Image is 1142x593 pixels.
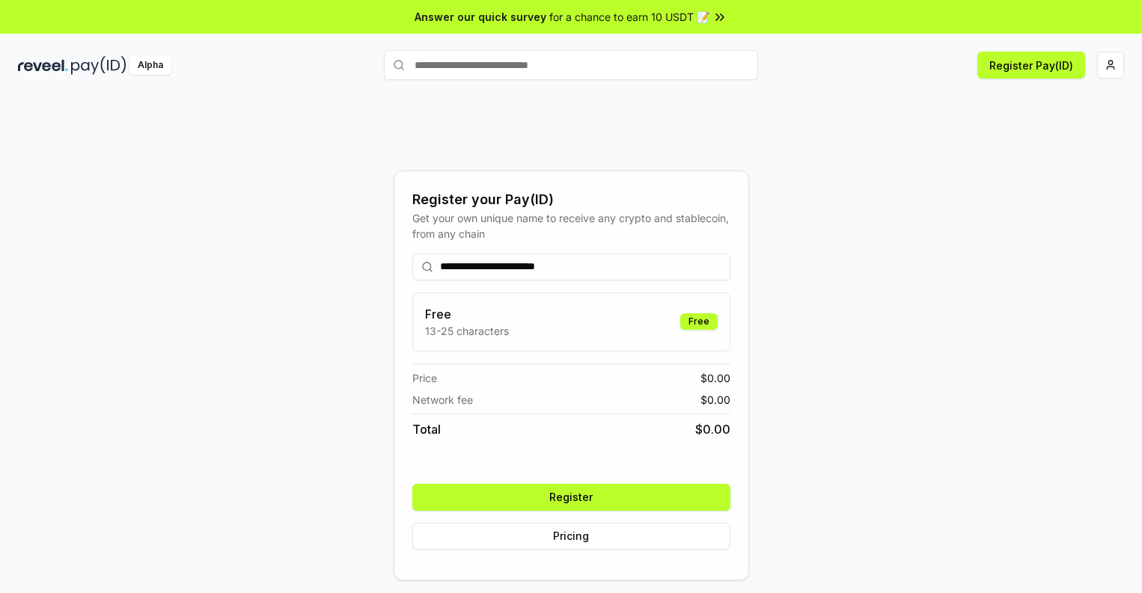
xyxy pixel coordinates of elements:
[71,56,126,75] img: pay_id
[412,370,437,386] span: Price
[412,484,730,511] button: Register
[695,420,730,438] span: $ 0.00
[700,370,730,386] span: $ 0.00
[425,323,509,339] p: 13-25 characters
[977,52,1085,79] button: Register Pay(ID)
[18,56,68,75] img: reveel_dark
[412,189,730,210] div: Register your Pay(ID)
[129,56,171,75] div: Alpha
[412,420,441,438] span: Total
[412,392,473,408] span: Network fee
[700,392,730,408] span: $ 0.00
[425,305,509,323] h3: Free
[680,313,718,330] div: Free
[412,210,730,242] div: Get your own unique name to receive any crypto and stablecoin, from any chain
[415,9,546,25] span: Answer our quick survey
[549,9,709,25] span: for a chance to earn 10 USDT 📝
[412,523,730,550] button: Pricing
